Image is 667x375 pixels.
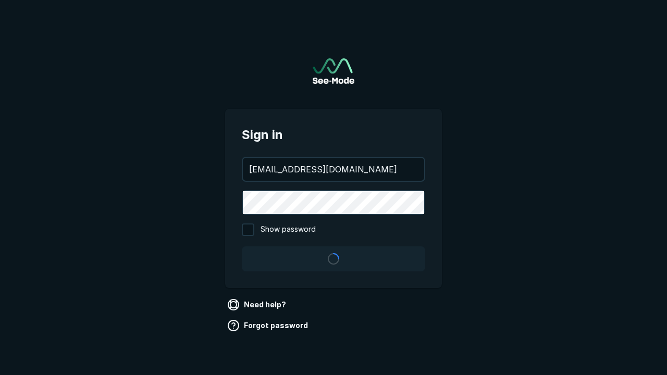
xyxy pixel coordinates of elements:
span: Show password [261,223,316,236]
a: Need help? [225,296,290,313]
img: See-Mode Logo [313,58,354,84]
a: Forgot password [225,317,312,334]
input: your@email.com [243,158,424,181]
span: Sign in [242,126,425,144]
a: Go to sign in [313,58,354,84]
